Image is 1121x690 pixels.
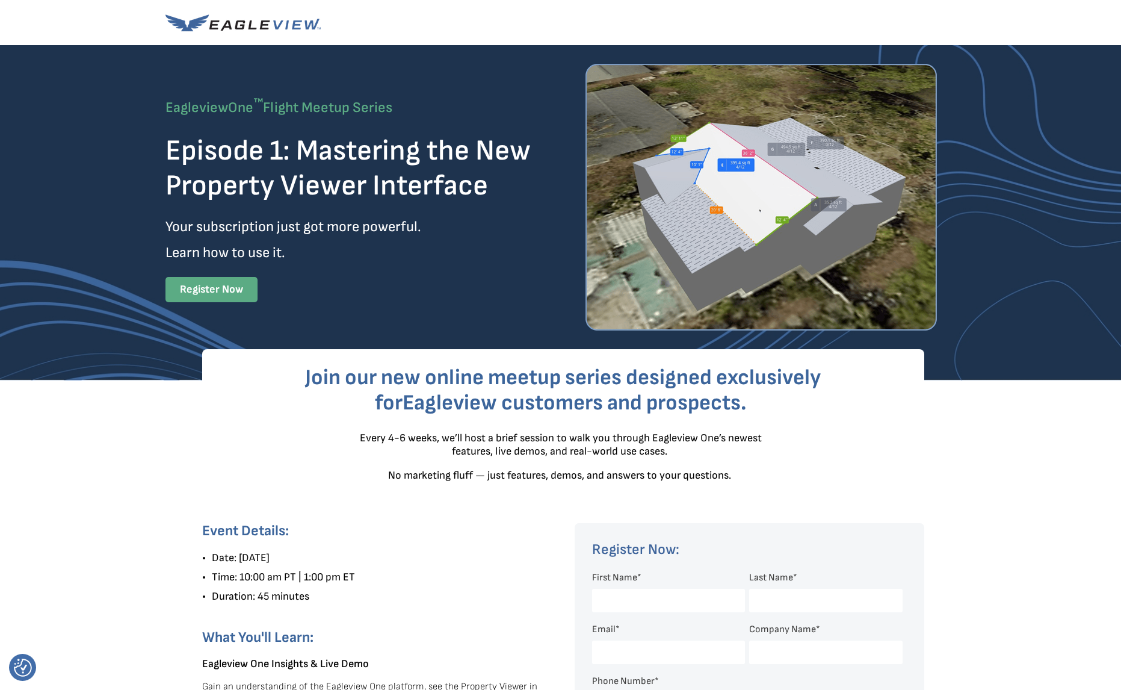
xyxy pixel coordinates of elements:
span: Company Name [749,624,816,635]
sup: ™ [253,96,263,110]
span: Flight Meetup Series [263,99,392,116]
span: Eagleview customers and prospects. [403,390,747,416]
span: Join our new online meetup series designed exclusively for [305,365,821,416]
span: What You'll Learn: [202,629,313,646]
span: Every 4-6 weeks, we’ll host a brief session to walk you through Eagleview One’s newest features, ... [360,432,762,458]
span: Date: [DATE] [212,552,270,564]
span: Event Details: [202,522,289,539]
a: Register Now [165,277,258,302]
span: Your subscription just got more powerful. [165,218,421,235]
span: No marketing fluff — just features, demos, and answers to your questions. [388,468,731,481]
span: Eagleview [165,99,228,116]
img: Revisit consent button [14,659,32,677]
span: Register Now: [592,541,679,558]
span: First Name [592,572,637,583]
span: Email [592,624,616,635]
span: Phone Number [592,676,655,687]
span: Episode 1: Mastering the New Property Viewer Interface [165,134,531,203]
span: Eagleview One Insights & Live Demo [202,657,369,670]
span: Duration: 45 minutes [212,590,309,603]
img: Drone flying over a multi-family home [585,64,937,331]
span: Time: 10:00 am PT | 1:00 pm ET [212,571,355,583]
span: Last Name [749,572,793,583]
button: Consent Preferences [14,659,32,677]
strong: Register Now [180,283,243,296]
span: One [228,99,263,116]
span: Learn how to use it. [165,244,285,261]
